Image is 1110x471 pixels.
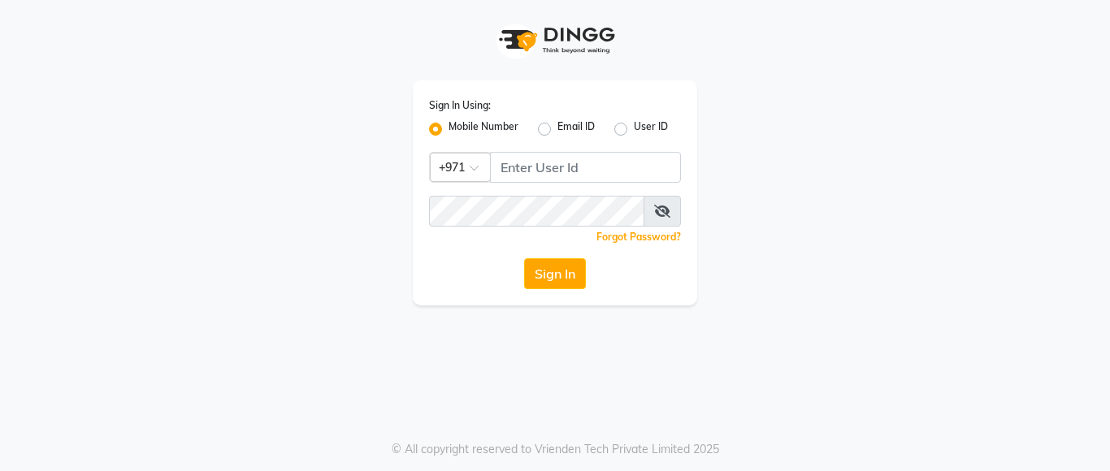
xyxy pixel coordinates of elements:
label: Sign In Using: [429,98,491,113]
label: User ID [634,119,668,139]
input: Username [429,196,644,227]
label: Email ID [557,119,595,139]
img: logo1.svg [490,16,620,64]
a: Forgot Password? [596,231,681,243]
input: Username [490,152,681,183]
button: Sign In [524,258,586,289]
label: Mobile Number [449,119,518,139]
